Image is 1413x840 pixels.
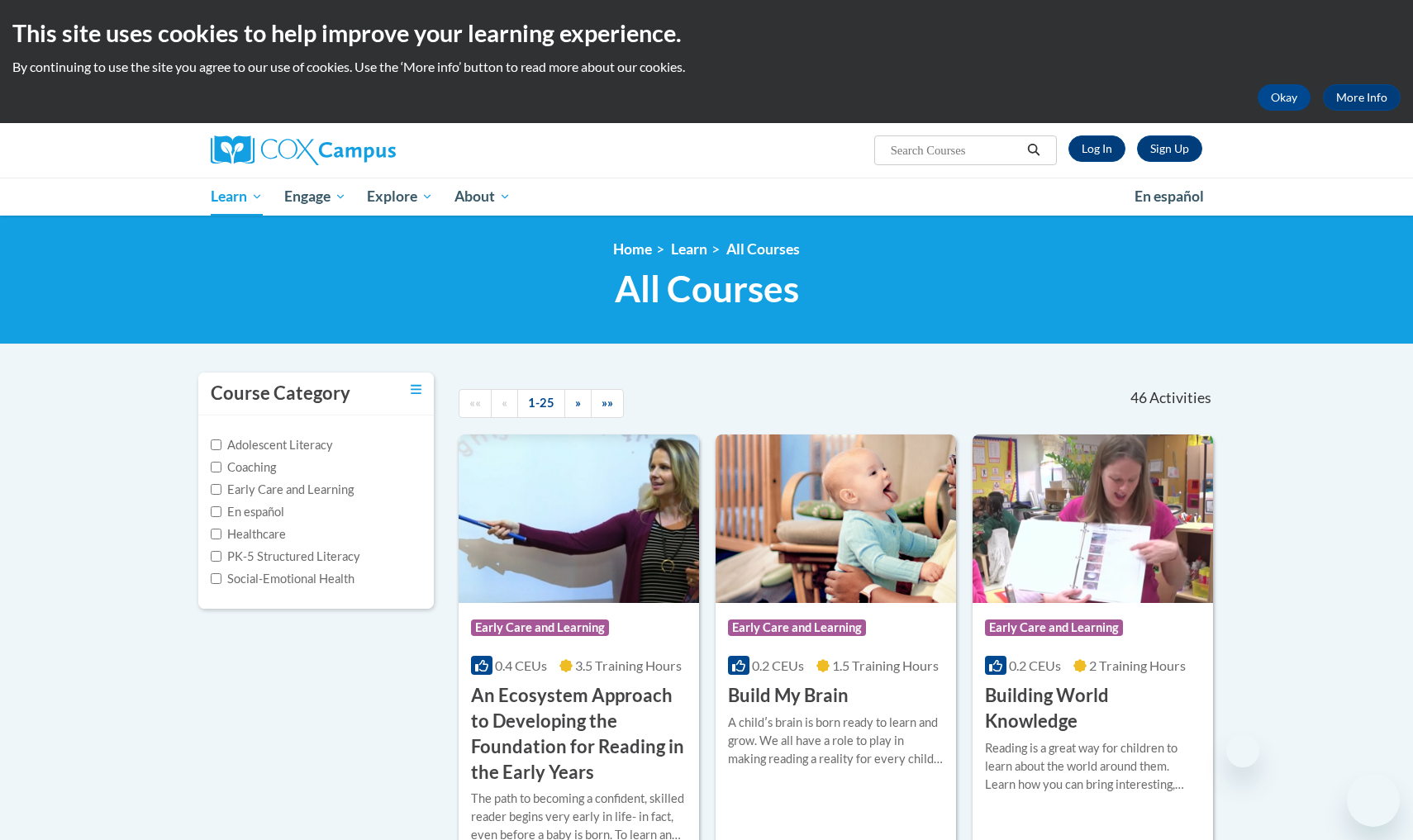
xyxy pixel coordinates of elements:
input: Checkbox for Options [211,551,221,562]
button: Okay [1258,84,1311,111]
span: »» [602,396,613,410]
input: Checkbox for Options [211,462,221,472]
span: «« [469,396,481,410]
img: Course Logo [459,434,699,603]
h2: This site uses cookies to help improve your learning experience. [12,17,1401,50]
img: Course Logo [716,434,956,603]
a: Cox Campus [211,135,525,165]
span: Learn [211,187,263,206]
span: 2 Training Hours [1089,657,1186,673]
a: Home [613,240,652,258]
span: 0.2 CEUs [752,657,804,673]
h3: Course Category [211,381,350,406]
input: Checkbox for Options [211,573,221,584]
a: All Courses [726,240,800,258]
span: 0.4 CEUs [495,657,547,673]
input: Checkbox for Options [211,439,221,450]
a: About [444,178,521,216]
a: More Info [1323,84,1401,111]
input: Checkbox for Options [211,506,221,517]
span: All Courses [615,267,799,311]
label: Adolescent Literacy [211,436,333,454]
a: Next [564,389,592,418]
img: Cox Campus [211,135,396,165]
a: Learn [200,178,274,216]
label: Coaching [211,458,276,477]
a: En español [1124,179,1215,214]
a: Learn [671,240,707,258]
a: Toggle collapse [411,381,421,399]
span: About [454,187,511,206]
label: En español [211,503,284,521]
a: 1-25 [517,389,565,418]
img: Course Logo [973,434,1213,603]
input: Checkbox for Options [211,529,221,539]
span: 46 [1130,389,1147,407]
span: 3.5 Training Hours [575,657,682,673]
iframe: Button to launch messaging window [1347,774,1400,827]
label: PK-5 Structured Literacy [211,548,360,566]
label: Social-Emotional Health [211,570,354,588]
span: « [502,396,507,410]
span: Early Care and Learning [985,619,1123,636]
div: A childʹs brain is born ready to learn and grow. We all have a role to play in making reading a r... [728,714,944,768]
h3: Building World Knowledge [985,683,1201,734]
a: Register [1137,135,1202,162]
input: Search Courses [889,140,1021,160]
span: Explore [367,187,433,206]
span: » [575,396,581,410]
div: Reading is a great way for children to learn about the world around them. Learn how you can bring... [985,739,1201,794]
h3: Build My Brain [728,683,849,709]
span: Engage [284,187,346,206]
span: 0.2 CEUs [1009,657,1061,673]
label: Healthcare [211,525,286,543]
iframe: Close message [1226,734,1259,767]
span: 1.5 Training Hours [832,657,939,673]
span: Activities [1149,389,1211,407]
h3: An Ecosystem Approach to Developing the Foundation for Reading in the Early Years [471,683,687,785]
a: Previous [491,389,518,418]
span: Early Care and Learning [471,619,609,636]
p: By continuing to use the site you agree to our use of cookies. Use the ‘More info’ button to read... [12,58,1401,76]
a: Log In [1068,135,1125,162]
button: Search [1021,140,1046,160]
a: Engage [274,178,357,216]
a: Explore [356,178,444,216]
input: Checkbox for Options [211,484,221,495]
label: Early Care and Learning [211,481,354,499]
a: End [591,389,624,418]
span: Early Care and Learning [728,619,866,636]
a: Begining [459,389,492,418]
div: Main menu [186,178,1227,216]
span: En español [1135,187,1204,205]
